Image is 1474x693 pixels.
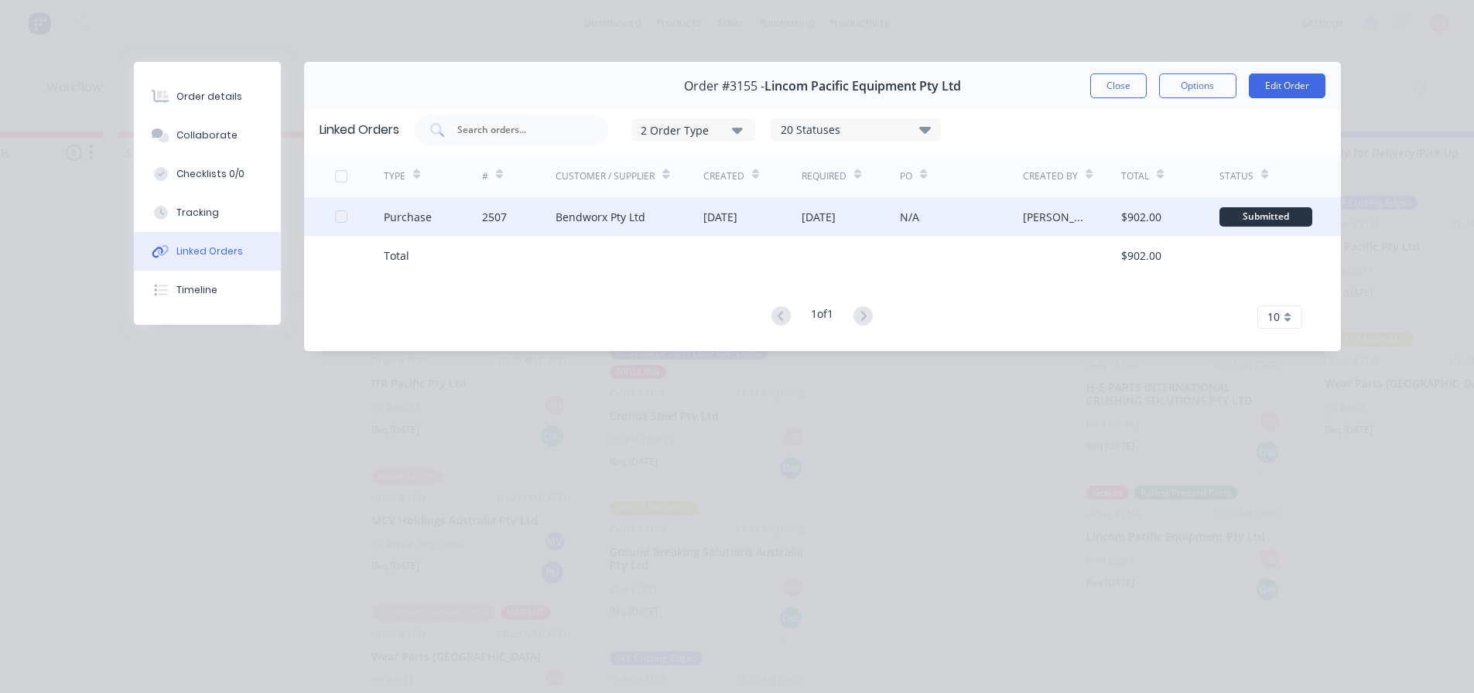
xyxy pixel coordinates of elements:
[900,169,912,183] div: PO
[134,271,281,309] button: Timeline
[176,128,238,142] div: Collaborate
[1219,207,1312,227] div: Submitted
[802,209,836,225] div: [DATE]
[384,247,409,264] div: Total
[384,209,432,225] div: Purchase
[1023,169,1078,183] div: Created By
[556,209,645,225] div: Bendworx Pty Ltd
[1159,73,1236,98] button: Options
[176,244,243,258] div: Linked Orders
[556,169,655,183] div: Customer / Supplier
[1121,247,1161,264] div: $902.00
[482,209,507,225] div: 2507
[1219,169,1253,183] div: Status
[703,209,737,225] div: [DATE]
[482,169,488,183] div: #
[456,122,584,138] input: Search orders...
[1121,209,1161,225] div: $902.00
[134,232,281,271] button: Linked Orders
[1249,73,1325,98] button: Edit Order
[802,169,846,183] div: Required
[134,77,281,116] button: Order details
[1267,309,1280,325] span: 10
[703,169,744,183] div: Created
[134,193,281,232] button: Tracking
[1090,73,1147,98] button: Close
[176,206,219,220] div: Tracking
[764,79,961,94] span: Lincom Pacific Equipment Pty Ltd
[811,306,833,328] div: 1 of 1
[320,121,399,139] div: Linked Orders
[176,283,217,297] div: Timeline
[1023,209,1090,225] div: [PERSON_NAME]
[134,155,281,193] button: Checklists 0/0
[384,169,405,183] div: TYPE
[771,121,940,138] div: 20 Statuses
[641,121,744,138] div: 2 Order Type
[176,90,242,104] div: Order details
[684,79,764,94] span: Order #3155 -
[134,116,281,155] button: Collaborate
[176,167,245,181] div: Checklists 0/0
[900,209,919,225] div: N/A
[631,118,755,142] button: 2 Order Type
[1121,169,1149,183] div: Total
